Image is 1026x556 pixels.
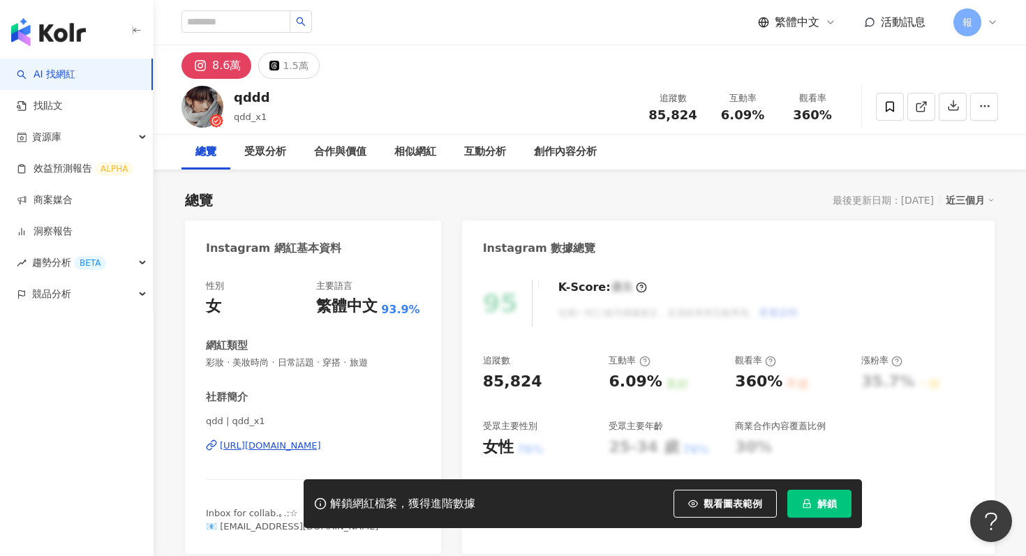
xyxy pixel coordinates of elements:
[609,371,662,393] div: 6.09%
[244,144,286,160] div: 受眾分析
[220,439,321,452] div: [URL][DOMAIN_NAME]
[206,508,378,531] span: Inbox for collab.｡.:☆ 📧 [EMAIL_ADDRESS][DOMAIN_NAME]
[17,162,133,176] a: 效益預測報告ALPHA
[206,241,341,256] div: Instagram 網紅基本資料
[648,107,697,122] span: 85,824
[861,354,902,367] div: 漲粉率
[330,497,475,511] div: 解鎖網紅檔案，獲得進階數據
[181,86,223,128] img: KOL Avatar
[817,498,837,509] span: 解鎖
[483,437,514,458] div: 女性
[483,371,542,393] div: 85,824
[716,91,769,105] div: 互動率
[234,112,267,122] span: qdd_x1
[793,108,832,122] span: 360%
[212,56,241,75] div: 8.6萬
[206,338,248,353] div: 網紅類型
[206,439,420,452] a: [URL][DOMAIN_NAME]
[381,302,420,317] span: 93.9%
[721,108,764,122] span: 6.09%
[787,490,852,518] button: 解鎖
[394,144,436,160] div: 相似網紅
[234,89,270,106] div: qddd
[206,390,248,405] div: 社群簡介
[17,258,27,268] span: rise
[74,256,106,270] div: BETA
[609,420,663,433] div: 受眾主要年齡
[181,52,251,79] button: 8.6萬
[32,278,71,310] span: 競品分析
[775,15,819,30] span: 繁體中文
[258,52,319,79] button: 1.5萬
[534,144,597,160] div: 創作內容分析
[195,144,216,160] div: 總覽
[206,296,221,317] div: 女
[32,247,106,278] span: 趨勢分析
[735,420,826,433] div: 商業合作內容覆蓋比例
[17,225,73,239] a: 洞察報告
[674,490,777,518] button: 觀看圖表範例
[17,193,73,207] a: 商案媒合
[735,354,776,367] div: 觀看率
[206,356,420,369] span: 彩妝 · 美妝時尚 · 日常話題 · 穿搭 · 旅遊
[483,420,537,433] div: 受眾主要性別
[17,99,63,113] a: 找貼文
[17,68,75,82] a: searchAI 找網紅
[704,498,762,509] span: 觀看圖表範例
[296,17,306,27] span: search
[11,18,86,46] img: logo
[483,241,596,256] div: Instagram 數據總覽
[735,371,782,393] div: 360%
[609,354,650,367] div: 互動率
[316,296,378,317] div: 繁體中文
[32,121,61,153] span: 資源庫
[881,15,925,29] span: 活動訊息
[802,499,812,509] span: lock
[786,91,839,105] div: 觀看率
[185,190,213,210] div: 總覽
[314,144,366,160] div: 合作與價值
[483,354,510,367] div: 追蹤數
[558,280,647,295] div: K-Score :
[206,415,420,428] span: qdd | qdd_x1
[464,144,506,160] div: 互動分析
[316,280,352,292] div: 主要語言
[946,191,995,209] div: 近三個月
[833,195,934,206] div: 最後更新日期：[DATE]
[283,56,308,75] div: 1.5萬
[206,280,224,292] div: 性別
[646,91,699,105] div: 追蹤數
[962,15,972,30] span: 報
